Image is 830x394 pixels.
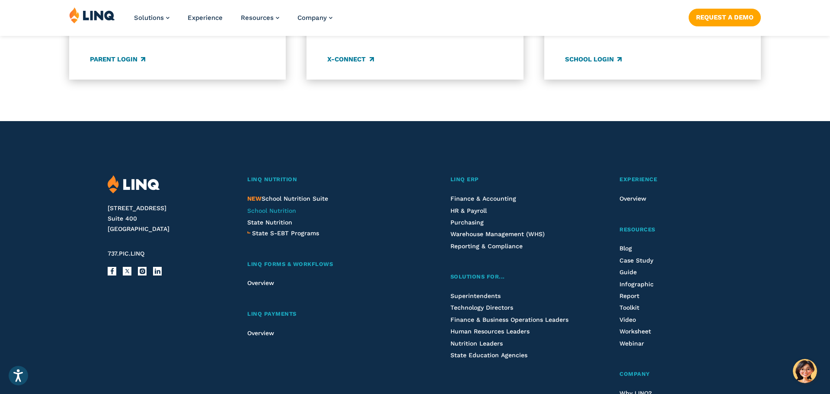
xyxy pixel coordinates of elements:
[247,330,274,336] a: Overview
[565,54,622,64] a: School Login
[247,279,274,286] a: Overview
[619,316,636,323] a: Video
[450,231,545,237] a: Warehouse Management (WHS)
[108,267,116,275] a: Facebook
[619,257,653,264] a: Case Study
[619,225,722,234] a: Resources
[450,175,575,184] a: LINQ ERP
[153,267,162,275] a: LinkedIn
[450,243,523,250] a: Reporting & Compliance
[247,195,328,202] span: School Nutrition Suite
[108,175,160,194] img: LINQ | K‑12 Software
[188,14,223,22] a: Experience
[689,9,761,26] a: Request a Demo
[241,14,274,22] span: Resources
[619,175,722,184] a: Experience
[247,207,296,214] a: School Nutrition
[450,219,484,226] a: Purchasing
[247,176,297,183] span: LINQ Nutrition
[450,195,516,202] a: Finance & Accounting
[247,219,292,226] a: State Nutrition
[90,54,145,64] a: Parent Login
[108,250,144,257] span: 737.PIC.LINQ
[450,176,479,183] span: LINQ ERP
[252,230,319,237] span: State S-EBT Programs
[69,7,115,23] img: LINQ | K‑12 Software
[619,304,639,311] a: Toolkit
[619,226,655,233] span: Resources
[619,370,722,379] a: Company
[619,371,650,377] span: Company
[689,7,761,26] nav: Button Navigation
[619,328,651,335] a: Worksheet
[619,176,657,183] span: Experience
[450,316,568,323] a: Finance & Business Operations Leaders
[247,175,405,184] a: LINQ Nutrition
[619,195,646,202] a: Overview
[241,14,279,22] a: Resources
[247,195,262,202] span: NEW
[450,340,503,347] a: Nutrition Leaders
[138,267,147,275] a: Instagram
[247,310,405,319] a: LINQ Payments
[297,14,327,22] span: Company
[247,261,333,267] span: LINQ Forms & Workflows
[247,195,328,202] a: NEWSchool Nutrition Suite
[327,54,373,64] a: X-Connect
[450,328,530,335] a: Human Resources Leaders
[619,245,632,252] a: Blog
[619,281,654,288] a: Infographic
[450,352,527,359] a: State Education Agencies
[450,207,487,214] a: HR & Payroll
[134,7,332,35] nav: Primary Navigation
[793,359,817,383] button: Hello, have a question? Let’s chat.
[247,311,297,317] span: LINQ Payments
[247,260,405,269] a: LINQ Forms & Workflows
[619,340,644,347] a: Webinar
[450,292,501,299] a: Superintendents
[297,14,332,22] a: Company
[134,14,164,22] span: Solutions
[123,267,131,275] a: X
[450,304,513,311] a: Technology Directors
[252,228,319,238] a: State S-EBT Programs
[108,203,227,234] address: [STREET_ADDRESS] Suite 400 [GEOGRAPHIC_DATA]
[619,292,639,299] a: Report
[619,269,637,275] a: Guide
[134,14,169,22] a: Solutions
